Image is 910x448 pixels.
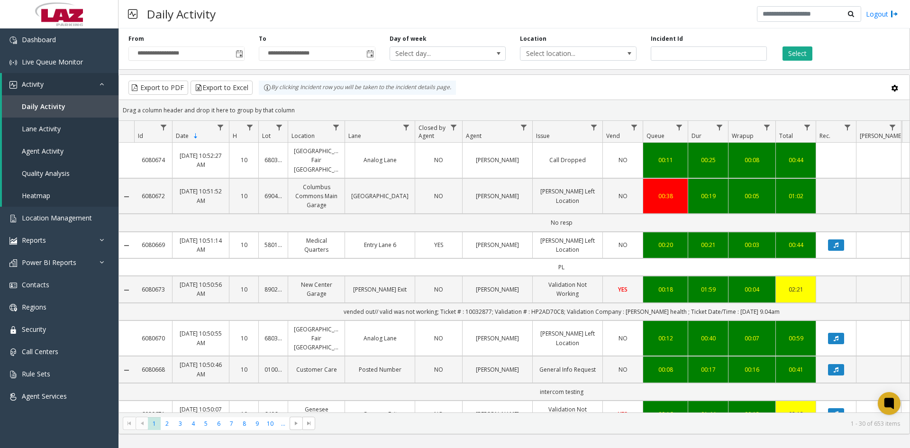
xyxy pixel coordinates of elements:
[619,156,628,164] span: NO
[22,369,50,378] span: Rule Sets
[235,285,253,294] a: 10
[176,132,189,140] span: Date
[128,81,188,95] button: Export to PDF
[22,280,49,289] span: Contacts
[302,417,315,430] span: Go to the last page
[646,132,664,140] span: Queue
[235,334,253,343] a: 10
[264,155,282,165] a: 680387
[235,192,253,201] a: 10
[200,417,212,430] span: Page 5
[294,183,339,210] a: Columbus Commons Main Garage
[22,35,56,44] span: Dashboard
[734,192,770,201] div: 00:05
[148,417,161,430] span: Page 1
[649,285,682,294] a: 00:18
[692,132,701,140] span: Dur
[694,334,722,343] a: 00:40
[734,155,770,165] a: 00:08
[782,240,810,249] a: 00:44
[538,187,597,205] a: [PERSON_NAME] Left Location
[434,285,443,293] span: NO
[9,259,17,267] img: 'icon'
[2,184,118,207] a: Heatmap
[782,334,810,343] a: 00:59
[22,347,58,356] span: Call Centers
[140,285,166,294] a: 6080673
[673,121,686,134] a: Queue Filter Menu
[2,162,118,184] a: Quality Analysis
[192,132,200,140] span: Sortable
[649,410,682,419] a: 00:16
[321,420,900,428] kendo-pager-info: 1 - 30 of 653 items
[294,236,339,254] a: Medical Quarters
[351,155,409,165] a: Analog Lane
[609,240,637,249] a: NO
[421,155,456,165] a: NO
[187,417,200,430] span: Page 4
[649,155,682,165] a: 00:11
[734,334,770,343] div: 00:07
[609,334,637,343] a: NO
[157,121,170,134] a: Id Filter Menu
[782,192,810,201] a: 01:02
[140,365,166,374] a: 6080668
[22,169,70,178] span: Quality Analysis
[238,417,251,430] span: Page 8
[783,46,812,61] button: Select
[779,132,793,140] span: Total
[22,325,46,334] span: Security
[9,81,17,89] img: 'icon'
[609,192,637,201] a: NO
[734,285,770,294] div: 00:04
[434,366,443,374] span: NO
[782,410,810,419] a: 02:12
[609,155,637,165] a: NO
[468,240,527,249] a: [PERSON_NAME]
[22,191,50,200] span: Heatmap
[421,365,456,374] a: NO
[212,417,225,430] span: Page 6
[466,132,482,140] span: Agent
[891,9,898,19] img: logout
[434,241,443,249] span: YES
[866,9,898,19] a: Logout
[619,334,628,342] span: NO
[351,285,409,294] a: [PERSON_NAME] Exit
[694,192,722,201] a: 00:19
[618,410,628,418] span: YES
[9,237,17,245] img: 'icon'
[421,334,456,343] a: NO
[140,410,166,419] a: 6080671
[468,334,527,343] a: [PERSON_NAME]
[651,35,683,43] label: Incident Id
[694,365,722,374] a: 00:17
[782,365,810,374] a: 00:41
[782,285,810,294] div: 02:21
[606,132,620,140] span: Vend
[128,35,144,43] label: From
[22,258,76,267] span: Power BI Reports
[9,282,17,289] img: 'icon'
[264,410,282,419] a: 640671
[22,102,65,111] span: Daily Activity
[538,365,597,374] a: General Info Request
[732,132,754,140] span: Wrapup
[351,334,409,343] a: Analog Lane
[649,240,682,249] a: 00:20
[609,365,637,374] a: NO
[694,155,722,165] a: 00:25
[9,393,17,401] img: 'icon'
[264,240,282,249] a: 580166
[235,240,253,249] a: 10
[119,366,134,374] a: Collapse Details
[178,329,223,347] a: [DATE] 10:50:55 AM
[140,155,166,165] a: 6080674
[22,213,92,222] span: Location Management
[292,420,300,427] span: Go to the next page
[860,132,903,140] span: [PERSON_NAME]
